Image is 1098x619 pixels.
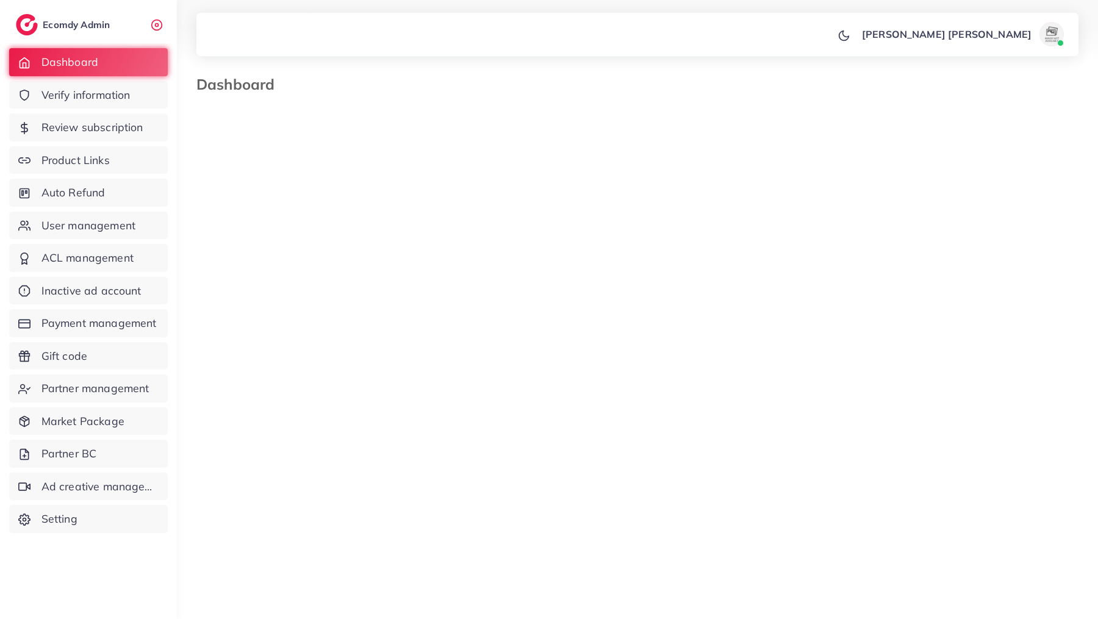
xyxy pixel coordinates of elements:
a: logoEcomdy Admin [16,14,113,35]
h2: Ecomdy Admin [43,19,113,30]
img: logo [16,14,38,35]
span: Review subscription [41,120,143,135]
a: User management [9,212,168,240]
span: Partner BC [41,446,97,462]
a: Review subscription [9,113,168,141]
a: Partner management [9,374,168,403]
a: Verify information [9,81,168,109]
span: Verify information [41,87,131,103]
a: Inactive ad account [9,277,168,305]
a: Market Package [9,407,168,435]
a: Auto Refund [9,179,168,207]
a: Gift code [9,342,168,370]
a: Setting [9,505,168,533]
span: Ad creative management [41,479,159,495]
img: avatar [1039,22,1064,46]
span: User management [41,218,135,234]
span: Setting [41,511,77,527]
a: Payment management [9,309,168,337]
a: [PERSON_NAME] [PERSON_NAME]avatar [855,22,1069,46]
span: Auto Refund [41,185,106,201]
h3: Dashboard [196,76,284,93]
span: Market Package [41,413,124,429]
span: Partner management [41,381,149,396]
span: Product Links [41,152,110,168]
p: [PERSON_NAME] [PERSON_NAME] [862,27,1032,41]
a: Dashboard [9,48,168,76]
span: Inactive ad account [41,283,142,299]
span: Dashboard [41,54,98,70]
a: ACL management [9,244,168,272]
a: Partner BC [9,440,168,468]
span: Gift code [41,348,87,364]
span: Payment management [41,315,157,331]
span: ACL management [41,250,134,266]
a: Product Links [9,146,168,174]
a: Ad creative management [9,473,168,501]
